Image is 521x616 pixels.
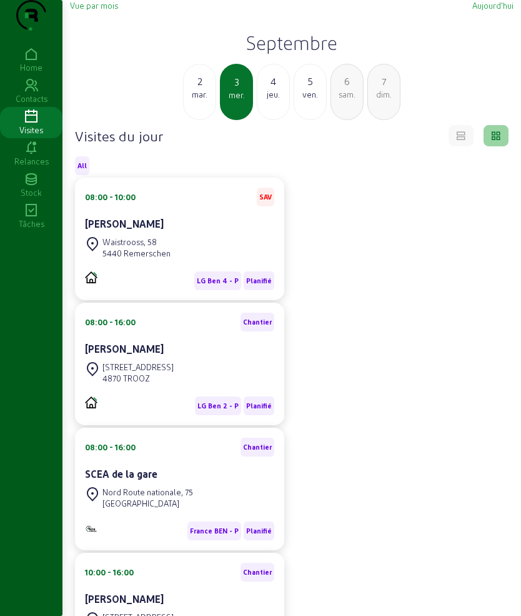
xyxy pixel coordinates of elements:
span: SAV [259,193,272,201]
span: Chantier [243,443,272,452]
cam-card-title: [PERSON_NAME] [85,343,164,355]
div: 6 [331,74,363,89]
h4: Visites du jour [75,127,163,144]
span: France BEN - P [190,527,239,535]
div: jeu. [257,89,289,100]
span: Vue par mois [70,1,118,10]
h2: Septembre [70,31,514,54]
div: 3 [221,74,252,89]
div: 5440 Remerschen [102,248,171,259]
div: mer. [221,89,252,101]
span: Aujourd'hui [472,1,514,10]
div: Waistrooss, 58 [102,236,171,248]
cam-card-title: [PERSON_NAME] [85,593,164,605]
div: mar. [184,89,216,100]
div: dim. [368,89,400,100]
div: 10:00 - 16:00 [85,567,134,578]
img: B2B - PVELEC [85,525,97,533]
div: Nord Route nationale, 75 [102,487,193,498]
span: Chantier [243,318,272,326]
cam-card-title: [PERSON_NAME] [85,218,164,230]
div: [STREET_ADDRESS] [102,361,174,373]
span: Planifié [246,527,272,535]
div: 08:00 - 16:00 [85,442,136,453]
span: LG Ben 4 - P [197,276,239,285]
span: LG Ben 2 - P [197,401,239,410]
div: 4 [257,74,289,89]
div: sam. [331,89,363,100]
span: Planifié [246,276,272,285]
div: 5 [294,74,326,89]
span: Chantier [243,568,272,577]
div: 4870 TROOZ [102,373,174,384]
img: PVELEC [85,271,97,283]
span: Planifié [246,401,272,410]
div: 7 [368,74,400,89]
img: PVELEC [85,396,97,408]
div: 2 [184,74,216,89]
div: 08:00 - 16:00 [85,316,136,328]
cam-card-title: SCEA de la gare [85,468,157,480]
span: All [77,161,87,170]
div: 08:00 - 10:00 [85,191,136,203]
div: ven. [294,89,326,100]
div: [GEOGRAPHIC_DATA] [102,498,193,509]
